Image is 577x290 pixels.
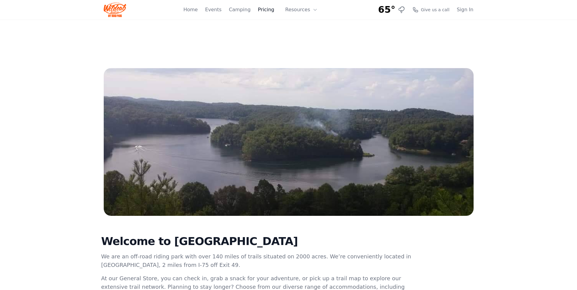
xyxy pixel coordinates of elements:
a: Sign In [457,6,474,13]
button: Resources [282,4,321,16]
a: Home [183,6,198,13]
a: Events [205,6,221,13]
span: 65° [378,4,395,15]
h2: Welcome to [GEOGRAPHIC_DATA] [101,235,413,247]
a: Camping [229,6,250,13]
img: Wildcat Logo [104,2,127,17]
a: Give us a call [412,7,450,13]
a: Pricing [258,6,274,13]
p: We are an off-road riding park with over 140 miles of trails situated on 2000 acres. We’re conven... [101,252,413,269]
span: Give us a call [421,7,450,13]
